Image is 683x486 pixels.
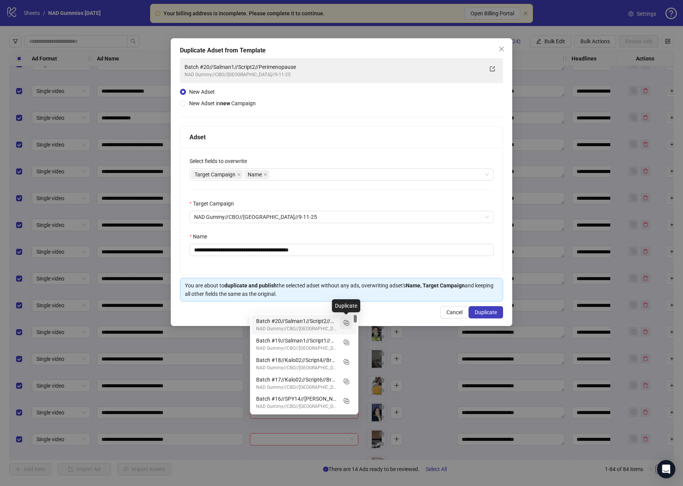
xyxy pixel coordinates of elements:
[185,281,498,298] div: You are about to the selected adset without any ads, overwriting adset's and keeping all other fi...
[342,397,350,404] svg: Duplicate
[194,170,235,179] span: Target Campaign
[256,364,337,372] div: NAD Gummy//CBO//[GEOGRAPHIC_DATA]//9-11-25
[342,338,350,346] svg: Duplicate
[185,71,483,78] div: NAD Gummy//CBO//[GEOGRAPHIC_DATA]//9-11-25
[342,377,350,385] svg: Duplicate
[190,244,493,256] input: Name
[224,282,277,289] strong: duplicate and publish
[256,403,337,410] div: NAD Gummy//CBO//[GEOGRAPHIC_DATA]//9-11-25
[220,100,230,106] strong: new
[256,375,337,384] div: Batch #17//Kalo02//Script6//BroadAntiAging
[256,325,337,333] div: NAD Gummy//CBO//[GEOGRAPHIC_DATA]//9-11-25
[256,395,337,403] div: Batch #16//SPY14//[PERSON_NAME]//PDP
[490,66,495,72] span: export
[248,170,262,179] span: Name
[342,358,350,365] svg: Duplicate
[469,306,503,318] button: Duplicate
[252,315,357,334] div: Batch #20//Salman1//Script2//Perimenopause
[256,384,337,391] div: NAD Gummy//CBO//[GEOGRAPHIC_DATA]//9-11-25
[190,157,252,165] label: Select fields to overwrite
[256,317,337,325] div: Batch #20//Salman1//Script2//Perimenopause
[342,319,350,326] svg: Duplicate
[256,336,337,345] div: Batch #19//Salman1//Script1//Perimenopause
[475,309,497,315] span: Duplicate
[190,232,212,241] label: Name
[498,46,505,52] span: close
[180,46,503,55] div: Duplicate Adset from Template
[256,345,337,352] div: NAD Gummy//CBO//[GEOGRAPHIC_DATA]//9-11-25
[237,173,241,176] span: close
[252,393,357,412] div: Batch #16//SPY14//Emily//PDP
[332,299,360,312] div: Duplicate
[190,132,493,142] div: Adset
[446,309,462,315] span: Cancel
[189,89,215,95] span: New Adset
[185,63,483,71] div: Batch #20//Salman1//Script2//Perimenopause
[252,334,357,354] div: Batch #19//Salman1//Script1//Perimenopause
[252,373,357,393] div: Batch #17//Kalo02//Script6//BroadAntiAging
[440,306,469,318] button: Cancel
[244,170,269,179] span: Name
[189,100,256,106] span: New Adset in Campaign
[194,211,489,223] span: NAD Gummy//CBO//usa//9-11-25
[495,43,508,55] button: Close
[256,356,337,364] div: Batch #18//Kalo02//Script4//BroadEnergy&Focus
[657,460,675,478] div: Open Intercom Messenger
[263,173,267,176] span: close
[191,170,243,179] span: Target Campaign
[252,354,357,373] div: Batch #18//Kalo02//Script4//BroadEnergy&Focus
[406,282,465,289] strong: Name, Target Campaign
[190,199,239,208] label: Target Campaign
[252,412,357,432] div: Batch #16//ai pod//perimenopause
